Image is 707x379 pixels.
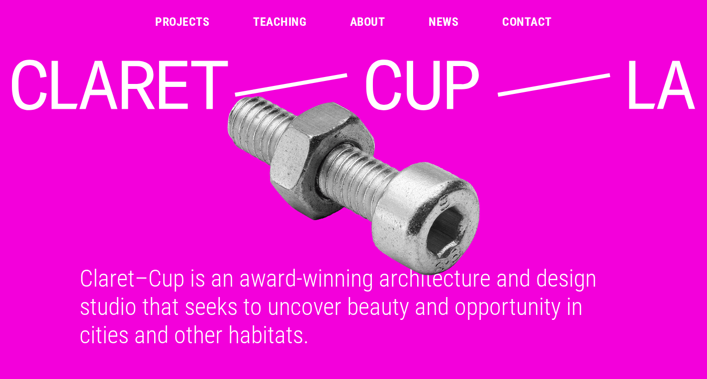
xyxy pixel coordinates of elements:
[155,16,209,28] a: Projects
[8,91,699,281] img: Metal screw with nut
[253,16,306,28] a: Teaching
[429,16,458,28] a: News
[155,16,551,28] nav: Main Menu
[350,16,385,28] a: About
[502,16,551,28] a: Contact
[68,264,639,349] div: Claret–Cup is an award-winning architecture and design studio that seeks to uncover beauty and op...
